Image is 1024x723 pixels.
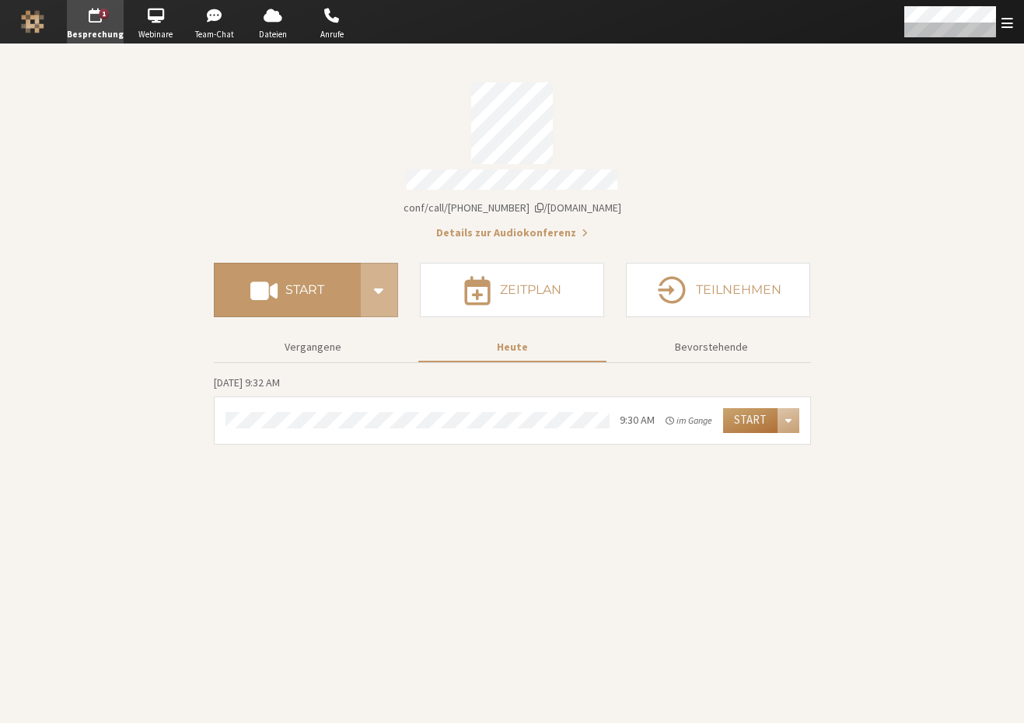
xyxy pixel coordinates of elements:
[128,28,183,41] span: Webinare
[617,334,806,361] button: Bevorstehende
[21,10,44,33] img: Iotum
[436,225,588,241] button: Details zur Audiokonferenz
[626,263,810,317] button: Teilnehmen
[666,414,712,428] em: im Gange
[985,683,1012,712] iframe: Chat
[305,28,359,41] span: Anrufe
[285,284,324,296] h4: Start
[246,28,300,41] span: Dateien
[404,200,621,216] button: Kopieren des Links zu meinem BesprechungsraumKopieren des Links zu meinem Besprechungsraum
[418,334,606,361] button: Heute
[500,284,561,296] h4: Zeitplan
[214,375,280,389] span: [DATE] 9:32 AM
[723,408,778,433] button: Start
[696,284,781,296] h4: Teilnehmen
[420,263,604,317] button: Zeitplan
[361,263,398,317] div: Start conference options
[214,263,361,317] button: Start
[214,72,811,241] section: Kontodaten
[187,28,242,41] span: Team-Chat
[67,28,124,41] span: Besprechung
[404,201,621,215] span: Kopieren des Links zu meinem Besprechungsraum
[219,334,407,361] button: Vergangene
[100,9,110,19] div: 1
[620,412,655,428] div: 9:30 AM
[778,408,799,433] div: Menü öffnen
[214,374,811,445] section: Heutige Besprechungen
